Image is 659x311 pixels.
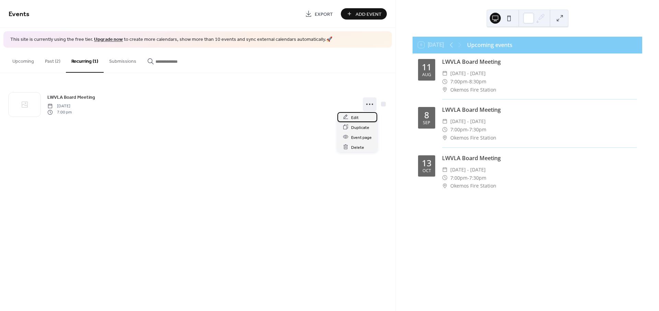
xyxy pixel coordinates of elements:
span: 7:00pm [450,174,467,182]
div: Sep [423,121,430,125]
span: 7:00pm [450,125,467,134]
button: Upcoming [7,48,39,72]
div: Upcoming events [467,41,512,49]
span: [DATE] - [DATE] [450,69,486,77]
span: 7:30pm [469,174,486,182]
div: ​ [442,125,448,134]
span: Export [315,11,333,18]
button: Submissions [104,48,142,72]
span: LWVLA Board Meeting [47,94,95,101]
a: Export [300,8,338,20]
span: Add Event [356,11,382,18]
span: 8:30pm [469,77,486,86]
div: LWVLA Board Meeting [442,58,637,66]
div: ​ [442,174,448,182]
a: LWVLA Board Meeting [47,93,95,101]
button: Recurring (1) [66,48,104,73]
div: 8 [424,111,429,119]
span: [DATE] - [DATE] [450,117,486,125]
span: This site is currently using the free tier. to create more calendars, show more than 10 events an... [10,36,332,43]
span: Event page [351,134,372,141]
span: Okemos Fire Station [450,182,496,190]
div: 13 [422,159,431,167]
span: [DATE] - [DATE] [450,166,486,174]
button: Past (2) [39,48,66,72]
div: LWVLA Board Meeting [442,106,637,114]
span: - [467,174,469,182]
div: LWVLA Board Meeting [442,154,637,162]
div: ​ [442,166,448,174]
span: Delete [351,144,364,151]
span: - [467,77,469,86]
div: ​ [442,86,448,94]
span: 7:00pm [450,77,467,86]
span: 7:00 pm [47,109,72,116]
span: Okemos Fire Station [450,86,496,94]
div: 11 [422,63,431,71]
span: [DATE] [47,103,72,109]
span: Duplicate [351,124,369,131]
div: ​ [442,134,448,142]
div: ​ [442,69,448,77]
div: Oct [423,169,431,173]
div: Aug [422,73,431,77]
span: - [467,125,469,134]
span: 7:30pm [469,125,486,134]
div: ​ [442,117,448,125]
span: Okemos Fire Station [450,134,496,142]
a: Upgrade now [94,35,123,44]
button: Add Event [341,8,387,20]
div: ​ [442,77,448,86]
span: Events [9,8,30,21]
span: Edit [351,114,359,121]
div: ​ [442,182,448,190]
